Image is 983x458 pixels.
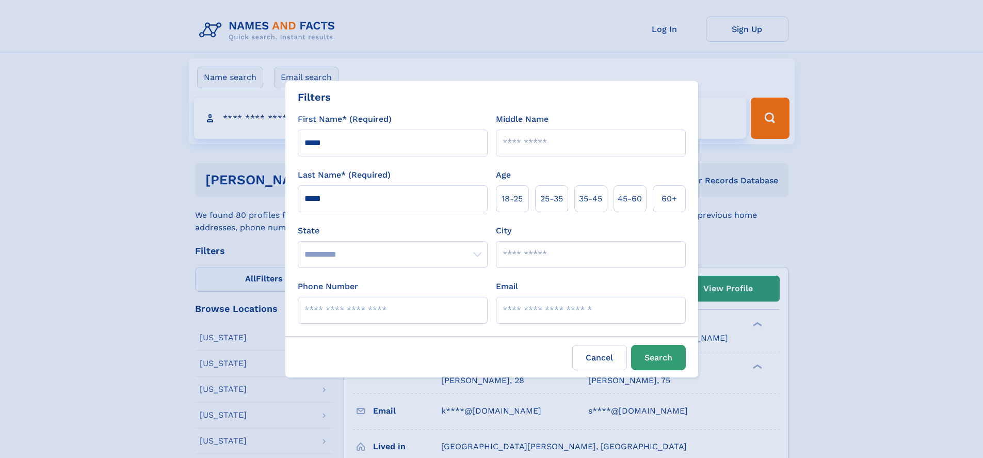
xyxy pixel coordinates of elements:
[298,169,391,181] label: Last Name* (Required)
[631,345,686,370] button: Search
[662,193,677,205] span: 60+
[496,225,511,237] label: City
[572,345,627,370] label: Cancel
[298,89,331,105] div: Filters
[540,193,563,205] span: 25‑35
[502,193,523,205] span: 18‑25
[579,193,602,205] span: 35‑45
[298,280,358,293] label: Phone Number
[496,280,518,293] label: Email
[496,113,549,125] label: Middle Name
[298,113,392,125] label: First Name* (Required)
[298,225,488,237] label: State
[496,169,511,181] label: Age
[618,193,642,205] span: 45‑60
